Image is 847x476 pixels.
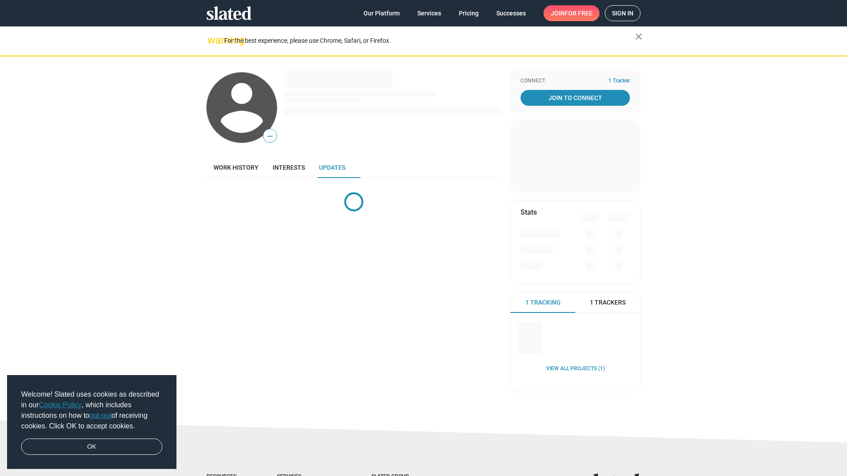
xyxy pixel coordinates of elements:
[319,164,345,171] span: Updates
[605,5,641,21] a: Sign in
[312,157,352,178] a: Updates
[525,298,561,307] span: 1 Tracking
[612,6,633,21] span: Sign in
[207,35,218,45] mat-icon: warning
[273,164,305,171] span: Interests
[364,5,400,21] span: Our Platform
[551,5,592,21] span: Join
[410,5,448,21] a: Services
[522,90,628,106] span: Join To Connect
[417,5,441,21] span: Services
[224,35,635,47] div: For the best experience, please use Chrome, Safari, or Firefox.
[496,5,526,21] span: Successes
[356,5,407,21] a: Our Platform
[206,157,266,178] a: Work history
[608,78,630,85] span: 1 Tracker
[452,5,486,21] a: Pricing
[39,401,82,409] a: Cookie Policy
[214,164,259,171] span: Work history
[521,208,537,217] mat-card-title: Stats
[266,157,312,178] a: Interests
[521,90,630,106] a: Join To Connect
[459,5,479,21] span: Pricing
[21,439,162,455] a: dismiss cookie message
[263,130,277,142] span: —
[546,365,605,372] a: View all Projects (1)
[90,412,112,419] a: opt-out
[633,31,644,42] mat-icon: close
[21,389,162,431] span: Welcome! Slated uses cookies as described in our , which includes instructions on how to of recei...
[7,375,176,469] div: cookieconsent
[565,5,592,21] span: for free
[590,298,626,307] span: 1 Trackers
[521,78,630,85] div: Connect
[543,5,600,21] a: Joinfor free
[489,5,533,21] a: Successes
